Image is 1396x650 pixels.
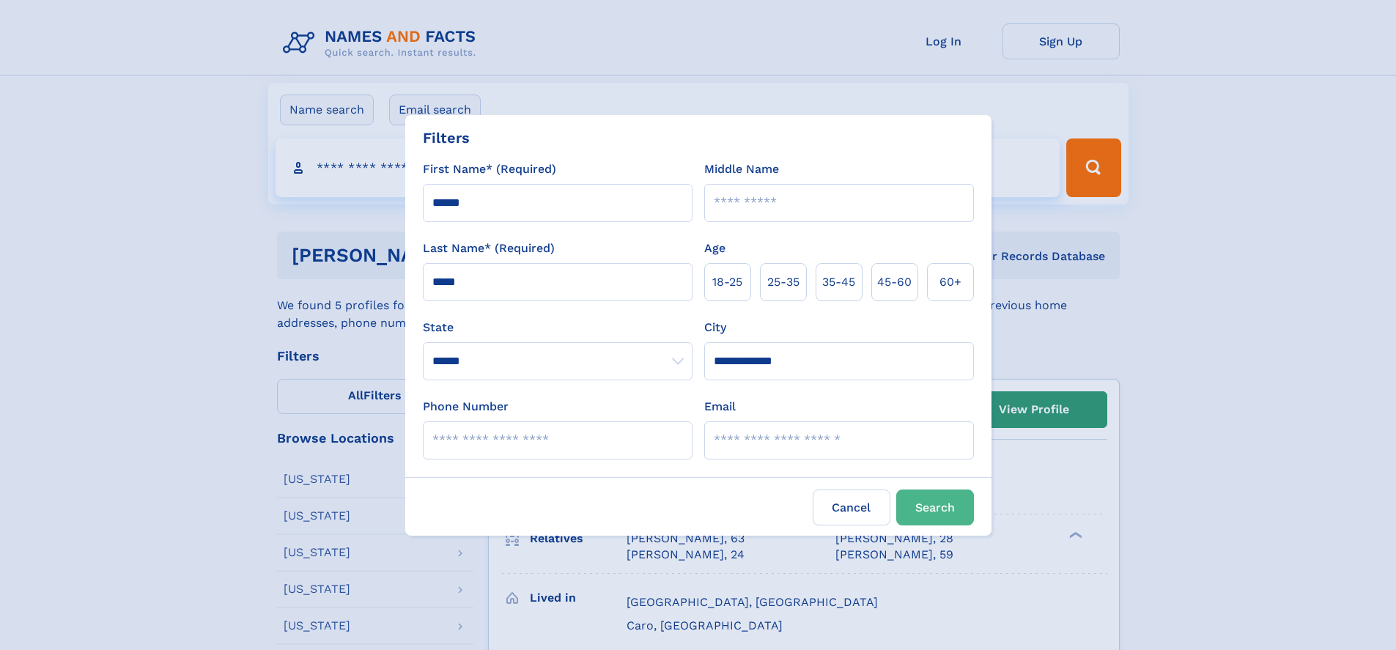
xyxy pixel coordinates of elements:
label: Cancel [813,490,890,525]
label: City [704,319,726,336]
label: State [423,319,693,336]
span: 45‑60 [877,273,912,291]
label: First Name* (Required) [423,160,556,178]
span: 60+ [939,273,961,291]
label: Age [704,240,725,257]
div: Filters [423,127,470,149]
label: Email [704,398,736,416]
span: 18‑25 [712,273,742,291]
label: Middle Name [704,160,779,178]
label: Phone Number [423,398,509,416]
span: 35‑45 [822,273,855,291]
label: Last Name* (Required) [423,240,555,257]
span: 25‑35 [767,273,799,291]
button: Search [896,490,974,525]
